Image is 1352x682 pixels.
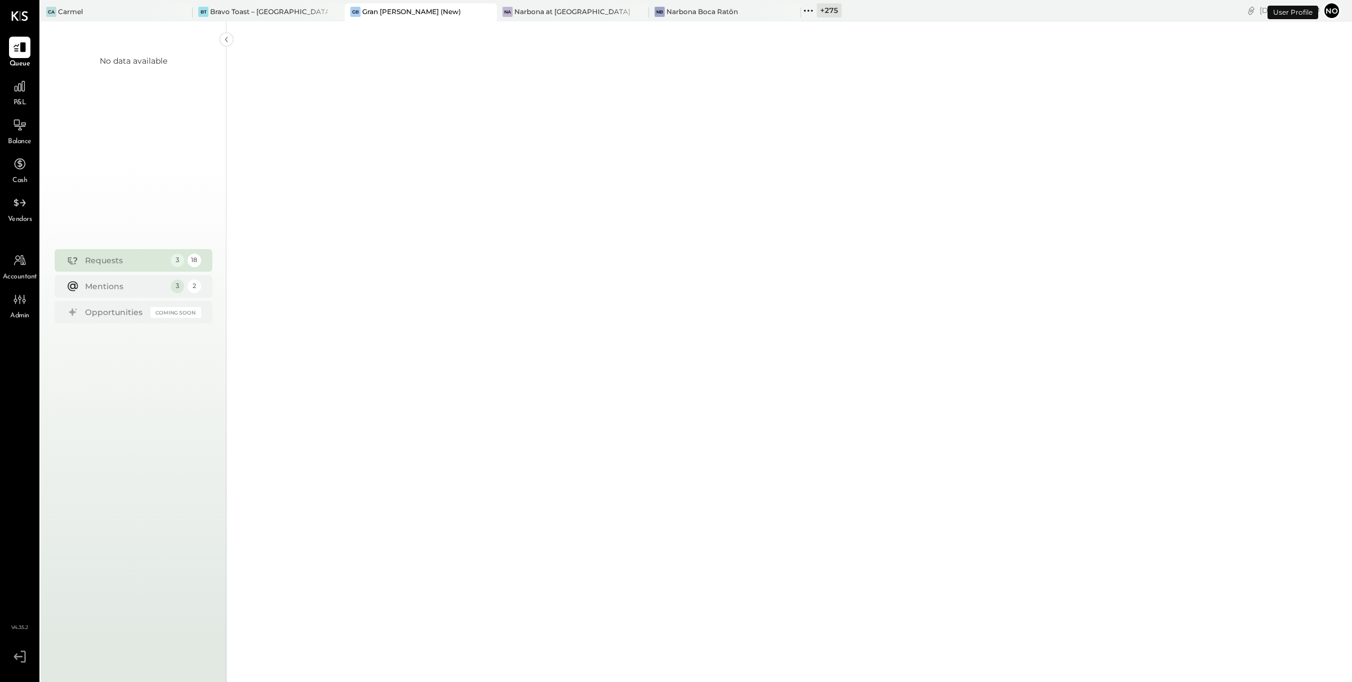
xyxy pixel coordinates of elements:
a: Cash [1,153,39,186]
div: Gran [PERSON_NAME] (New) [362,7,461,16]
span: Cash [12,176,27,186]
div: BT [198,7,208,17]
a: Balance [1,114,39,147]
span: Vendors [8,215,32,225]
a: Queue [1,37,39,69]
div: Coming Soon [150,307,201,318]
a: Accountant [1,250,39,282]
span: Accountant [3,272,37,282]
div: 18 [188,254,201,267]
div: [DATE] [1260,5,1320,16]
button: No [1323,2,1341,20]
div: Narbona at [GEOGRAPHIC_DATA] LLC [514,7,632,16]
span: Balance [8,137,32,147]
span: Admin [10,311,29,321]
span: Queue [10,59,30,69]
div: NB [655,7,665,17]
span: P&L [14,98,26,108]
a: P&L [1,76,39,108]
div: Mentions [85,281,165,292]
div: Requests [85,255,165,266]
div: Opportunities [85,307,145,318]
div: 3 [171,280,184,293]
div: Na [502,7,513,17]
div: 2 [188,280,201,293]
div: No data available [100,55,167,67]
div: GB [350,7,361,17]
div: + 275 [817,3,842,17]
div: Ca [46,7,56,17]
div: User Profile [1267,6,1318,19]
a: Admin [1,289,39,321]
div: 3 [171,254,184,267]
div: Narbona Boca Ratōn [666,7,738,16]
div: Carmel [58,7,83,16]
div: Bravo Toast – [GEOGRAPHIC_DATA] [210,7,328,16]
div: copy link [1246,5,1257,16]
a: Vendors [1,192,39,225]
